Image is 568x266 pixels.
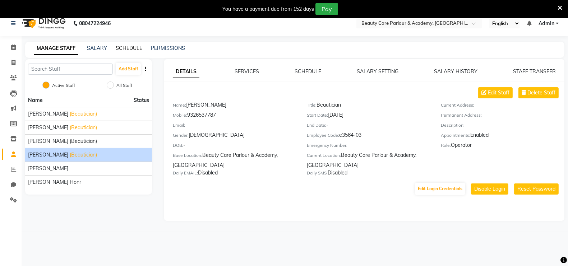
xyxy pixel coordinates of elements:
span: Status [134,97,149,104]
div: [DATE] [307,111,430,121]
a: SALARY SETTING [357,68,399,75]
span: (Beautician) [70,151,97,159]
div: Operator [441,141,564,151]
label: Email: [173,122,185,129]
label: Base Location: [173,152,202,159]
img: logo [18,13,68,33]
a: PERMISSIONS [151,45,185,51]
label: Employee Code: [307,132,339,139]
span: [PERSON_NAME] [28,110,68,118]
div: 9326537787 [173,111,296,121]
label: Role: [441,142,451,149]
span: (Beautician) [70,110,97,118]
a: STAFF TRANSFER [513,68,556,75]
button: Add Staff [116,63,141,75]
span: Name [28,97,43,103]
a: SERVICES [235,68,259,75]
label: End Date: [307,122,326,129]
label: Start Date: [307,112,328,118]
div: - [173,141,296,151]
button: Delete Staff [518,87,559,98]
div: Disabled [307,169,430,179]
label: All Staff [116,82,132,89]
button: Disable Login [471,183,508,195]
input: Search Staff [28,64,113,75]
span: [PERSON_NAME] (Beautician) [28,137,97,145]
label: Title: [307,102,317,108]
label: Permanent Address: [441,112,482,118]
label: Mobile: [173,112,187,118]
label: Current Address: [441,102,475,108]
b: 08047224946 [79,13,111,33]
label: Daily SMS: [307,170,328,176]
label: Name: [173,102,186,108]
label: Appointments: [441,132,471,139]
label: Description: [441,122,465,129]
div: e3564-03 [307,131,430,141]
div: Beauty Care Parlour & Academy, [GEOGRAPHIC_DATA] [307,151,430,169]
span: [PERSON_NAME] [28,124,68,131]
span: Admin [539,20,554,27]
label: DOB: [173,142,183,149]
div: Beauty Care Parlour & Academy, [GEOGRAPHIC_DATA] [173,151,296,169]
a: DETAILS [173,65,199,78]
span: [PERSON_NAME] honr [28,178,81,186]
a: SCHEDULE [295,68,321,75]
a: SALARY [87,45,107,51]
label: Daily EMAIL: [173,170,198,176]
div: Disabled [173,169,296,179]
div: You have a payment due from 152 days [222,5,314,13]
span: [PERSON_NAME] [28,165,68,172]
button: Edit Login Credentials [415,183,465,195]
span: [PERSON_NAME] [28,151,68,159]
button: Edit Staff [478,87,513,98]
label: Active Staff [52,82,75,89]
a: SALARY HISTORY [434,68,477,75]
div: Beautician [307,101,430,111]
span: Delete Staff [527,89,555,97]
div: [DEMOGRAPHIC_DATA] [173,131,296,141]
div: [PERSON_NAME] [173,101,296,111]
a: MANAGE STAFF [34,42,78,55]
div: Enabled [441,131,564,141]
label: Current Location: [307,152,341,159]
span: (Beautician) [70,124,97,131]
button: Reset Password [514,183,559,195]
span: Edit Staff [488,89,509,97]
label: Emergency Number: [307,142,347,149]
label: Gender: [173,132,189,139]
div: - [307,121,430,131]
button: Pay [315,3,338,15]
a: SCHEDULE [116,45,142,51]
